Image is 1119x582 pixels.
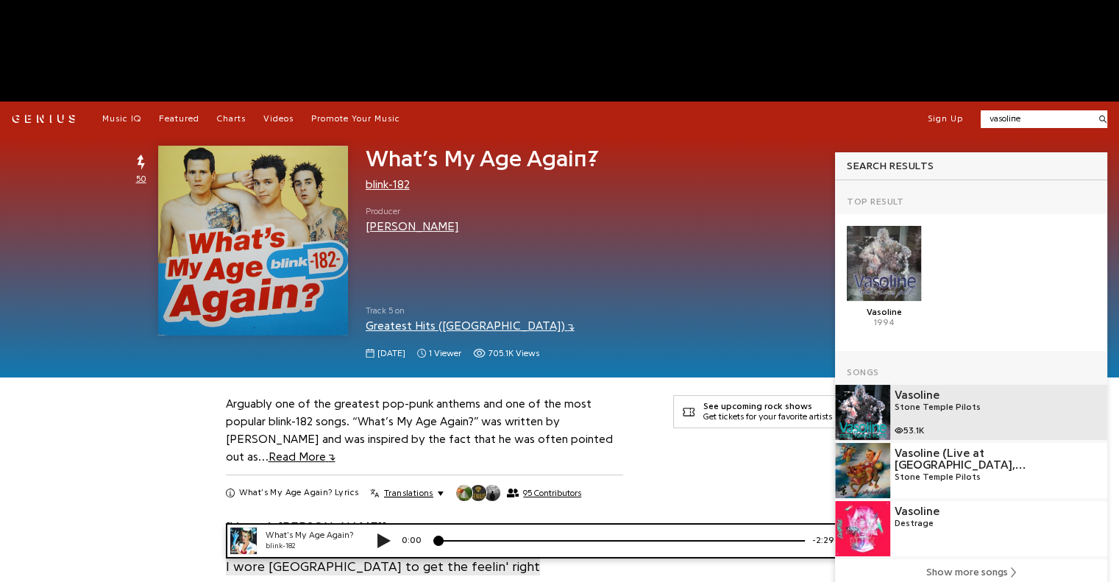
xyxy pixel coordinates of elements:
[928,113,963,125] button: Sign Up
[417,347,461,360] span: 1 viewer
[366,179,410,191] a: blink-182
[60,250,268,259] div: Stone Temple Pilots
[489,347,539,360] span: 705.1K views
[12,165,86,175] div: 1994
[60,500,268,537] div: Chilli Peppers "Unglued" -- Stone Temple Pilots V "Vibe" -- [PERSON_NAME] " " -- Stone Temple Pil...
[12,74,86,148] img: https%3A%2F%2Fimages.genius.com%2F5353b13f746988d26b353b5222495bde.300x299x1.jpg
[102,114,141,123] span: Music IQ
[12,155,86,165] h3: Vasoline
[60,274,89,283] span: 53.1K
[366,305,650,317] span: Track 5 on
[136,173,146,185] span: 50
[12,449,271,461] div: Lyric Matches
[217,113,246,125] a: Charts
[60,472,268,484] div: Songs That Reference Drugs
[703,412,832,422] div: Get tickets for your favorite artists
[473,347,539,360] span: 705,067 views
[263,113,294,125] a: Videos
[366,147,600,171] span: What’s My Age Again?
[269,451,335,463] span: Read More
[51,6,140,18] div: What's My Age Again?
[311,114,400,123] span: Promote Your Music
[60,353,268,365] div: Vasoline
[366,320,575,332] a: Greatest Hits ([GEOGRAPHIC_DATA])
[60,366,268,375] div: Destrage
[591,11,632,24] div: -2:29
[263,114,294,123] span: Videos
[703,402,832,412] div: See upcoming rock shows
[673,395,894,428] a: See upcoming rock showsGet tickets for your favorite artists
[12,9,99,19] span: Search results
[370,487,443,499] button: Translations
[60,486,268,494] div: Genius Lists
[51,18,140,29] div: blink-182
[16,4,43,31] img: 72x72bb.jpg
[981,113,1090,125] input: Search lyrics & more
[377,347,405,360] span: [DATE]
[12,214,271,227] div: Songs
[366,221,459,233] a: [PERSON_NAME]
[60,237,268,249] div: Vasoline
[60,320,268,329] div: Stone Temple Pilots
[12,43,271,56] div: Top Result
[429,347,461,360] span: 1 viewer
[9,71,89,177] a: Vasoline 1994
[455,484,581,502] button: 95 Contributors
[158,146,348,336] img: Cover art for What’s My Age Again? by blink-182
[217,114,246,123] span: Charts
[239,487,359,499] h2: What’s My Age Again? Lyrics
[60,295,268,319] div: Vasoline (Live at [GEOGRAPHIC_DATA], [GEOGRAPHIC_DATA], [GEOGRAPHIC_DATA], [DATE])
[523,488,581,498] span: 95 Contributors
[366,205,459,218] span: Producer
[226,398,613,463] a: Arguably one of the greatest pop-punk anthems and one of the most popular blink-182 songs. “What’...
[311,113,400,125] a: Promote Your Music
[384,487,433,499] span: Translations
[102,113,141,125] a: Music IQ
[159,113,199,125] a: Featured
[159,114,199,123] span: Featured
